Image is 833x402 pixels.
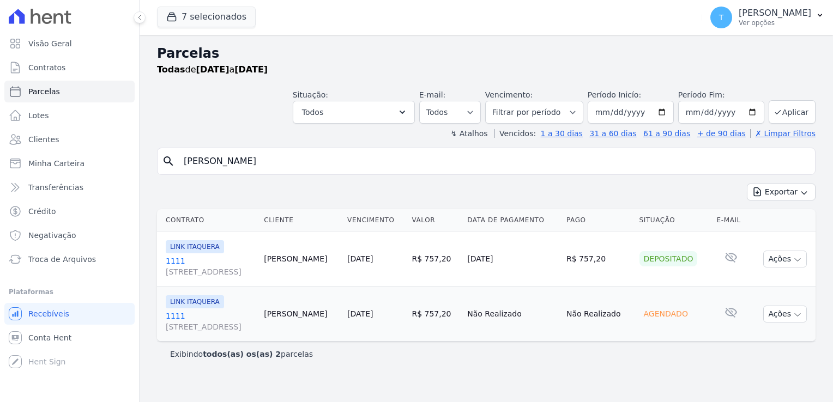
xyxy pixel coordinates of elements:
td: R$ 757,20 [407,287,463,342]
a: 61 a 90 dias [643,129,690,138]
th: Cliente [259,209,343,232]
td: R$ 757,20 [562,232,635,287]
button: Exportar [747,184,816,200]
label: Período Inicío: [588,90,641,99]
span: Transferências [28,182,83,193]
a: Conta Hent [4,327,135,349]
a: Negativação [4,224,135,246]
span: Minha Carteira [28,158,84,169]
span: Visão Geral [28,38,72,49]
span: T [719,14,724,21]
a: 1111[STREET_ADDRESS] [166,310,255,332]
td: Não Realizado [562,287,635,342]
label: E-mail: [419,90,446,99]
th: E-mail [713,209,751,232]
span: Todos [302,106,323,119]
button: T [PERSON_NAME] Ver opções [702,2,833,33]
span: Conta Hent [28,332,71,343]
h2: Parcelas [157,44,816,63]
span: Recebíveis [28,308,69,319]
label: Período Fim: [678,89,764,101]
a: Visão Geral [4,33,135,54]
div: Depositado [639,251,698,266]
button: Ações [763,306,807,322]
span: [STREET_ADDRESS] [166,321,255,332]
th: Data de Pagamento [463,209,562,232]
a: [DATE] [347,309,373,318]
th: Valor [407,209,463,232]
td: [PERSON_NAME] [259,287,343,342]
td: [PERSON_NAME] [259,232,343,287]
a: Transferências [4,176,135,198]
span: Clientes [28,134,59,145]
div: Agendado [639,306,692,321]
a: + de 90 dias [697,129,746,138]
a: Troca de Arquivos [4,248,135,270]
button: Aplicar [769,100,816,124]
span: LINK ITAQUERA [166,240,224,253]
span: Parcelas [28,86,60,97]
input: Buscar por nome do lote ou do cliente [177,150,811,172]
button: 7 selecionados [157,7,256,27]
p: de a [157,63,268,76]
th: Situação [635,209,713,232]
span: [STREET_ADDRESS] [166,266,255,277]
span: LINK ITAQUERA [166,295,224,308]
span: Crédito [28,206,56,217]
a: Parcelas [4,81,135,102]
td: Não Realizado [463,287,562,342]
label: Situação: [293,90,328,99]
td: R$ 757,20 [407,232,463,287]
th: Pago [562,209,635,232]
button: Todos [293,101,415,124]
strong: [DATE] [196,64,230,75]
a: Minha Carteira [4,153,135,174]
div: Plataformas [9,285,130,299]
a: Clientes [4,129,135,150]
td: [DATE] [463,232,562,287]
b: todos(as) os(as) 2 [203,350,281,358]
label: Vencimento: [485,90,533,99]
p: [PERSON_NAME] [739,8,811,19]
button: Ações [763,251,807,267]
a: 1 a 30 dias [541,129,583,138]
a: ✗ Limpar Filtros [750,129,816,138]
label: Vencidos: [494,129,536,138]
p: Ver opções [739,19,811,27]
span: Lotes [28,110,49,121]
a: Crédito [4,200,135,222]
label: ↯ Atalhos [450,129,487,138]
span: Contratos [28,62,65,73]
i: search [162,155,175,168]
span: Troca de Arquivos [28,254,96,265]
a: 31 a 60 dias [589,129,636,138]
a: Lotes [4,105,135,126]
a: 1111[STREET_ADDRESS] [166,255,255,277]
strong: Todas [157,64,185,75]
p: Exibindo parcelas [170,349,313,360]
span: Negativação [28,230,76,241]
th: Contrato [157,209,259,232]
a: Contratos [4,57,135,78]
strong: [DATE] [234,64,268,75]
a: Recebíveis [4,303,135,325]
